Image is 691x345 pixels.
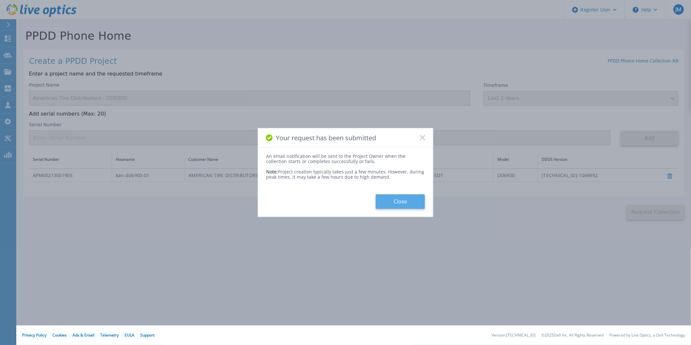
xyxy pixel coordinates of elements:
span: Note: [266,169,278,175]
a: Support [140,332,155,338]
button: Close [376,194,425,209]
a: Privacy Policy [22,332,47,338]
li: Version: [TECHNICAL_ID] [492,333,535,338]
div: An email notification will be sent to the Project Owner when the collection starts or completes s... [266,154,425,164]
li: Powered by Live Optics, a Dell Technology [609,333,685,338]
a: Cookies [52,332,67,338]
div: Project creation typically takes just a few minutes. However, during peak times, it may take a fe... [266,164,425,180]
span: Your request has been submitted [276,134,376,142]
a: EULA [125,332,134,338]
a: Ads & Email [73,332,94,338]
li: © 2025 Dell Inc. All Rights Reserved [541,333,603,338]
a: Telemetry [100,332,119,338]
